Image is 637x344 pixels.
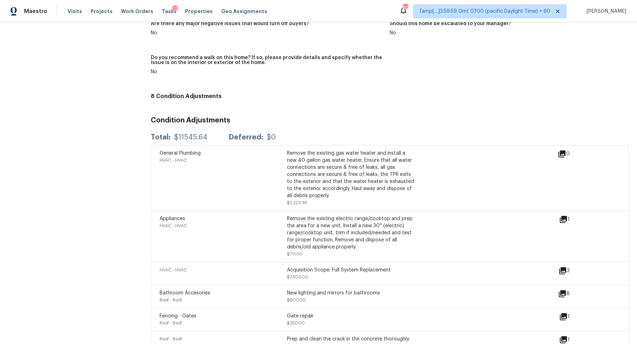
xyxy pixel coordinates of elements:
[559,313,592,321] div: 1
[151,55,384,65] h5: Do you recommend a walk on this home? If so, please provide details and specify whether the issue...
[24,8,47,15] span: Maestro
[287,150,414,199] div: Remove the existing gas water heater and install a new 40 gallon gas water heater. Ensure that al...
[160,321,182,325] span: Roof - Roof
[160,291,210,296] span: Bathroom Accesories
[403,4,408,11] div: 606
[558,289,592,298] div: 8
[151,134,171,141] div: Total:
[559,215,592,224] div: 1
[151,117,629,124] h3: Condition Adjustments
[390,30,623,35] div: No
[287,289,414,297] div: New lighting and mirrors for bathrooms
[162,9,177,14] span: Tasks
[229,134,263,141] div: Deferred:
[559,336,592,344] div: 1
[151,69,384,74] div: No
[172,5,178,12] div: 17
[174,134,207,141] div: $11545.64
[287,321,305,325] span: $250.00
[151,21,309,26] h5: Are there any major negative issues that would turn off buyers?
[151,93,629,100] h4: 8 Condition Adjustments
[121,8,153,15] span: Work Orders
[160,158,187,162] span: HVAC - HVAC
[287,215,414,251] div: Remove the existing electric range/cooktop and prep the area for a new unit. Install a new 30'' (...
[419,8,550,15] span: Tamp[…]3:59:59 Gmt 0700 (pacific Daylight Time) + 60
[287,298,306,302] span: $600.00
[160,216,185,221] span: Appliances
[287,313,414,320] div: Gate repair
[287,275,308,279] span: $7,500.00
[68,8,82,15] span: Visits
[558,266,592,275] div: 3
[584,8,626,15] span: [PERSON_NAME]
[151,30,384,35] div: No
[267,134,276,141] div: $0
[185,8,213,15] span: Properties
[287,266,414,274] div: Acquisition Scope: Full System Replacement
[287,201,307,205] span: $2,223.36
[160,298,182,302] span: Roof - Roof
[558,150,592,158] div: 0
[91,8,113,15] span: Projects
[160,337,182,341] span: Roof - Roof
[160,151,201,156] span: General Plumbing
[287,252,303,256] span: $711.00
[160,268,187,272] span: HVAC - HVAC
[390,21,511,26] h5: Should this home be escalated to your manager?
[160,224,187,228] span: HVAC - HVAC
[221,8,267,15] span: Geo Assignments
[160,314,196,319] span: Fencing - Gates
